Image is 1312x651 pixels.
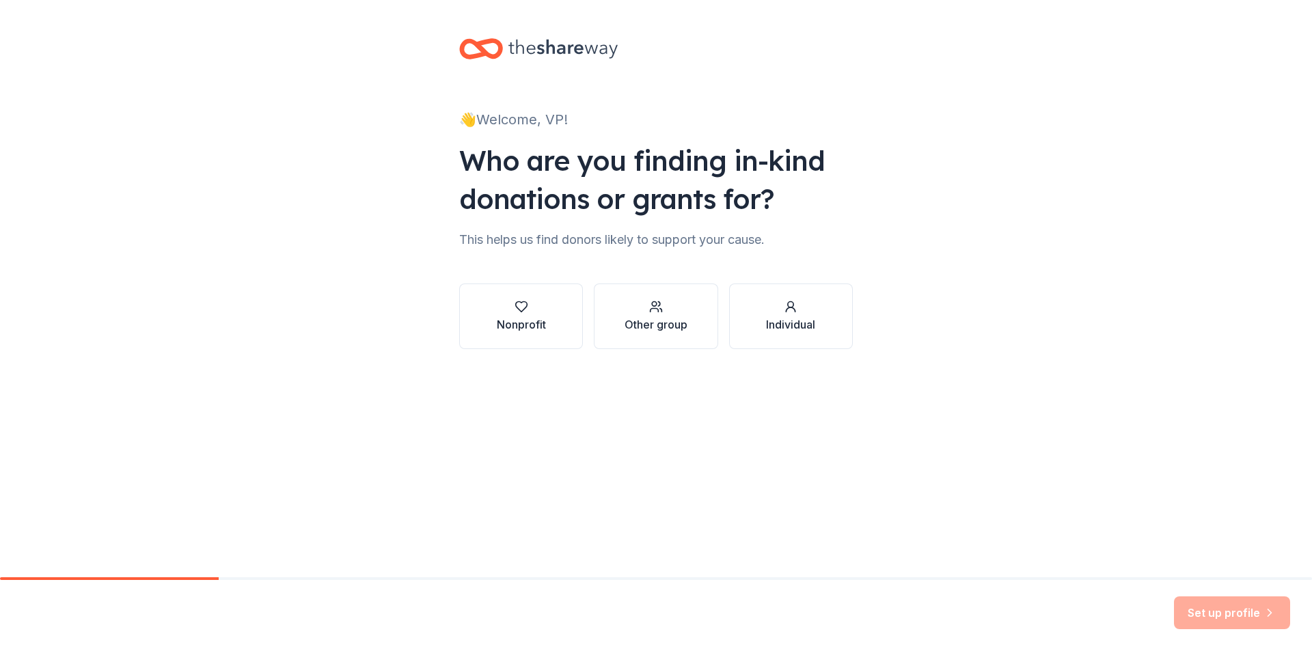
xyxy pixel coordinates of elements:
[729,283,853,349] button: Individual
[459,109,853,130] div: 👋 Welcome, VP!
[766,316,815,333] div: Individual
[459,283,583,349] button: Nonprofit
[459,229,853,251] div: This helps us find donors likely to support your cause.
[459,141,853,218] div: Who are you finding in-kind donations or grants for?
[625,316,687,333] div: Other group
[497,316,546,333] div: Nonprofit
[594,283,717,349] button: Other group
